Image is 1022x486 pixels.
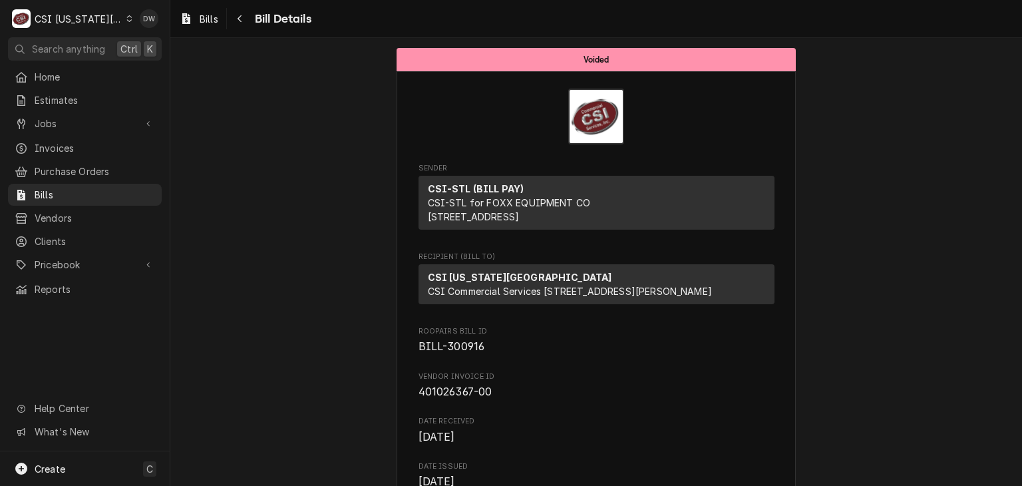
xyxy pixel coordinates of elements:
span: Date Received [419,416,774,427]
span: Help Center [35,401,154,415]
img: Logo [568,89,624,144]
div: Sender [419,176,774,230]
button: Navigate back [230,8,251,29]
span: Invoices [35,141,155,155]
div: Bill Recipient [419,252,774,310]
span: CSI-STL for FOXX EQUIPMENT CO [STREET_ADDRESS] [428,197,591,222]
span: 401026367-00 [419,385,492,398]
span: BILL-300916 [419,340,485,353]
a: Clients [8,230,162,252]
a: Purchase Orders [8,160,162,182]
span: Roopairs Bill ID [419,339,774,355]
strong: CSI-STL (BILL PAY) [428,183,524,194]
div: Vendor Invoice ID [419,371,774,400]
span: Search anything [32,42,105,56]
span: Vendor Invoice ID [419,371,774,382]
span: Pricebook [35,258,135,272]
span: Vendor Invoice ID [419,384,774,400]
span: Reports [35,282,155,296]
span: Bills [200,12,218,26]
div: CSI [US_STATE][GEOGRAPHIC_DATA] [35,12,122,26]
a: Bills [8,184,162,206]
a: Go to Jobs [8,113,162,134]
span: Clients [35,234,155,248]
a: Invoices [8,137,162,159]
span: Purchase Orders [35,164,155,178]
span: [DATE] [419,431,455,443]
span: Ctrl [120,42,138,56]
span: Create [35,463,65,475]
a: Estimates [8,89,162,111]
a: Go to What's New [8,421,162,443]
span: Bills [35,188,155,202]
button: Search anythingCtrlK [8,37,162,61]
div: Sender [419,176,774,235]
span: Date Received [419,429,774,445]
span: Home [35,70,155,84]
span: K [147,42,153,56]
div: DW [140,9,158,28]
div: Status [397,48,796,71]
a: Reports [8,278,162,300]
a: Bills [174,8,224,30]
span: Roopairs Bill ID [419,326,774,337]
span: Recipient (Bill To) [419,252,774,262]
div: Dyane Weber's Avatar [140,9,158,28]
a: Go to Help Center [8,397,162,419]
a: Vendors [8,207,162,229]
div: C [12,9,31,28]
div: Received (Bill From) [419,264,774,304]
div: Roopairs Bill ID [419,326,774,355]
div: CSI Kansas City's Avatar [12,9,31,28]
span: CSI Commercial Services [STREET_ADDRESS][PERSON_NAME] [428,286,712,297]
span: Date Issued [419,461,774,472]
span: C [146,462,153,476]
div: Date Received [419,416,774,445]
span: Bill Details [251,10,311,28]
div: Recipient (Ship To) [419,264,774,310]
span: Voided [584,55,609,64]
a: Home [8,66,162,88]
span: What's New [35,425,154,439]
span: Estimates [35,93,155,107]
div: Bill Sender [419,163,774,236]
span: Sender [419,163,774,174]
a: Go to Pricebook [8,254,162,276]
span: Vendors [35,211,155,225]
strong: CSI [US_STATE][GEOGRAPHIC_DATA] [428,272,612,283]
span: Jobs [35,117,135,130]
